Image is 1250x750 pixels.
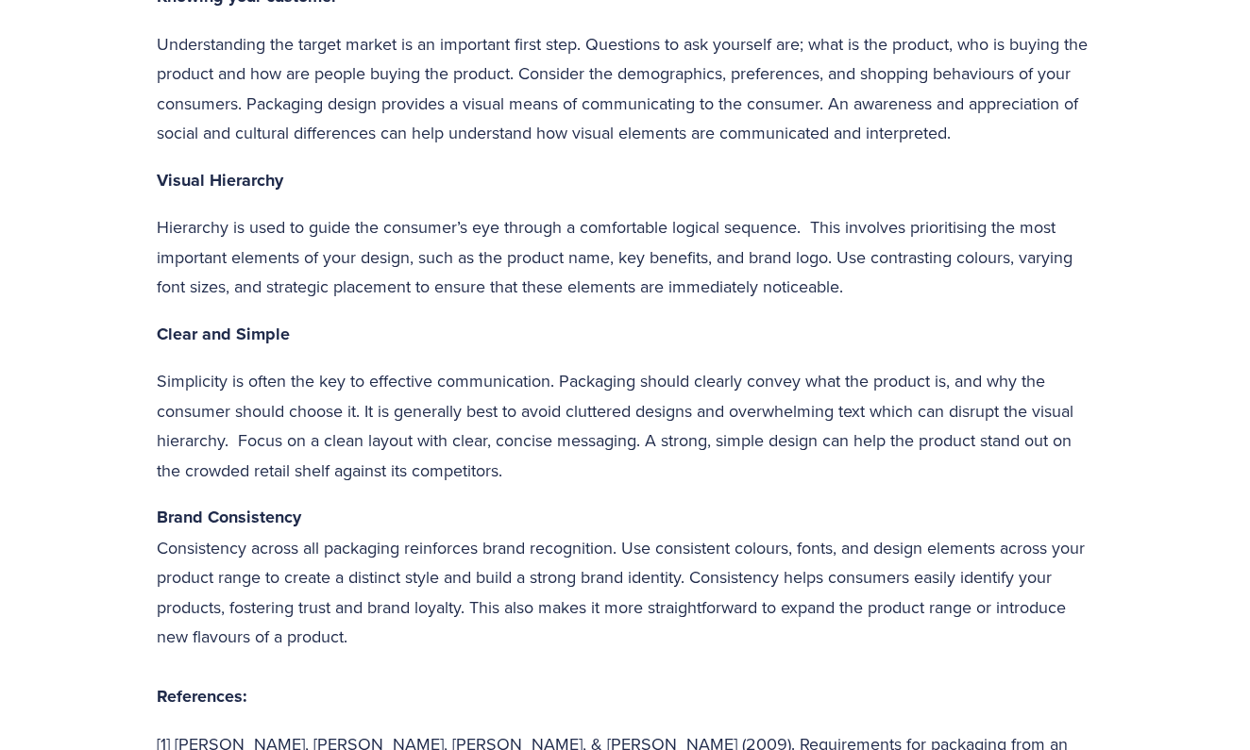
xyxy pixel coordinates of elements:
strong: Brand Consistency [157,505,301,529]
p: Understanding the target market is an important first step. Questions to ask yourself are; what i... [157,29,1093,148]
strong: Clear and Simple [157,322,290,346]
p: Simplicity is often the key to effective communication. Packaging should clearly convey what the ... [157,366,1093,485]
p: Consistency across all packaging reinforces brand recognition. Use consistent colours, fonts, and... [157,502,1093,712]
p: Hierarchy is used to guide the consumer’s eye through a comfortable logical sequence. This involv... [157,212,1093,302]
strong: Visual Hierarchy [157,168,283,192]
strong: References: [157,684,247,708]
